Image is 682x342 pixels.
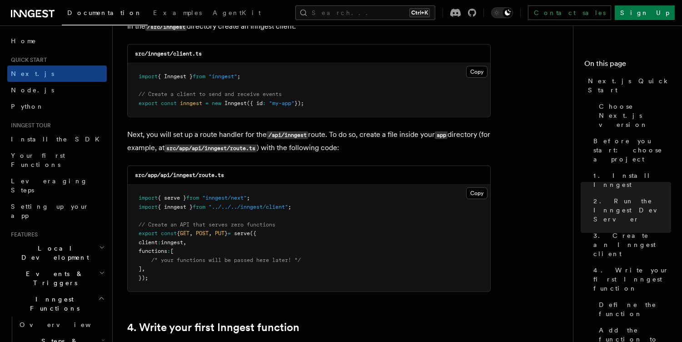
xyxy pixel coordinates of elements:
[599,300,671,318] span: Define the function
[7,33,107,49] a: Home
[7,147,107,173] a: Your first Functions
[599,102,671,129] span: Choose Next.js version
[466,187,488,199] button: Copy
[153,9,202,16] span: Examples
[7,269,99,287] span: Events & Triggers
[142,266,145,272] span: ,
[11,136,105,143] span: Install the SDK
[294,100,304,106] span: });
[7,244,99,262] span: Local Development
[593,231,671,258] span: 3. Create an Inngest client
[20,321,113,328] span: Overview
[590,262,671,297] a: 4. Write your first Inngest function
[7,240,107,266] button: Local Development
[127,128,491,155] p: Next, you will set up a route handler for the route. To do so, create a file inside your director...
[189,230,193,236] span: ,
[590,167,671,193] a: 1. Install Inngest
[7,56,47,64] span: Quick start
[158,195,186,201] span: { serve }
[139,275,148,281] span: });
[584,58,671,73] h4: On this page
[158,204,193,210] span: { inngest }
[11,203,89,219] span: Setting up your app
[435,131,448,139] code: app
[170,248,174,254] span: [
[139,204,158,210] span: import
[161,239,183,246] span: inngest
[247,100,263,106] span: ({ id
[11,36,36,45] span: Home
[213,9,261,16] span: AgentKit
[177,230,180,236] span: {
[228,230,231,236] span: =
[180,230,189,236] span: GET
[7,82,107,98] a: Node.js
[7,173,107,198] a: Leveraging Steps
[16,317,107,333] a: Overview
[209,230,212,236] span: ,
[209,204,288,210] span: "../../../inngest/client"
[7,98,107,115] a: Python
[67,9,142,16] span: Documentation
[207,3,266,25] a: AgentKit
[209,73,237,80] span: "inngest"
[11,103,44,110] span: Python
[139,239,158,246] span: client
[7,65,107,82] a: Next.js
[595,98,671,133] a: Choose Next.js version
[247,195,250,201] span: ;
[158,239,161,246] span: :
[167,248,170,254] span: :
[409,8,430,17] kbd: Ctrl+K
[7,122,51,129] span: Inngest tour
[588,76,671,95] span: Next.js Quick Start
[595,297,671,322] a: Define the function
[590,193,671,227] a: 2. Run the Inngest Dev Server
[237,73,240,80] span: ;
[161,230,177,236] span: const
[161,100,177,106] span: const
[593,196,671,224] span: 2. Run the Inngest Dev Server
[139,221,275,228] span: // Create an API that serves zero functions
[145,23,187,31] code: /src/inngest
[202,195,247,201] span: "inngest/next"
[212,100,221,106] span: new
[139,91,282,97] span: // Create a client to send and receive events
[528,5,611,20] a: Contact sales
[267,131,308,139] code: /api/inngest
[234,230,250,236] span: serve
[590,227,671,262] a: 3. Create an Inngest client
[127,20,491,33] p: In the directory create an Inngest client:
[593,136,671,164] span: Before you start: choose a project
[590,133,671,167] a: Before you start: choose a project
[295,5,435,20] button: Search...Ctrl+K
[491,7,513,18] button: Toggle dark mode
[269,100,294,106] span: "my-app"
[593,171,671,189] span: 1. Install Inngest
[62,3,148,25] a: Documentation
[11,86,54,94] span: Node.js
[7,131,107,147] a: Install the SDK
[139,100,158,106] span: export
[135,172,224,178] code: src/app/api/inngest/route.ts
[135,50,202,57] code: src/inngest/client.ts
[193,204,205,210] span: from
[127,321,299,334] a: 4. Write your first Inngest function
[183,239,186,246] span: ,
[288,204,291,210] span: ;
[139,195,158,201] span: import
[11,70,54,77] span: Next.js
[263,100,266,106] span: :
[205,100,209,106] span: =
[186,195,199,201] span: from
[584,73,671,98] a: Next.js Quick Start
[193,73,205,80] span: from
[139,248,167,254] span: functions
[196,230,209,236] span: POST
[7,198,107,224] a: Setting up your app
[7,231,38,238] span: Features
[151,257,301,263] span: /* your functions will be passed here later! */
[250,230,256,236] span: ({
[164,145,257,152] code: src/app/api/inngest/route.ts
[224,100,247,106] span: Inngest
